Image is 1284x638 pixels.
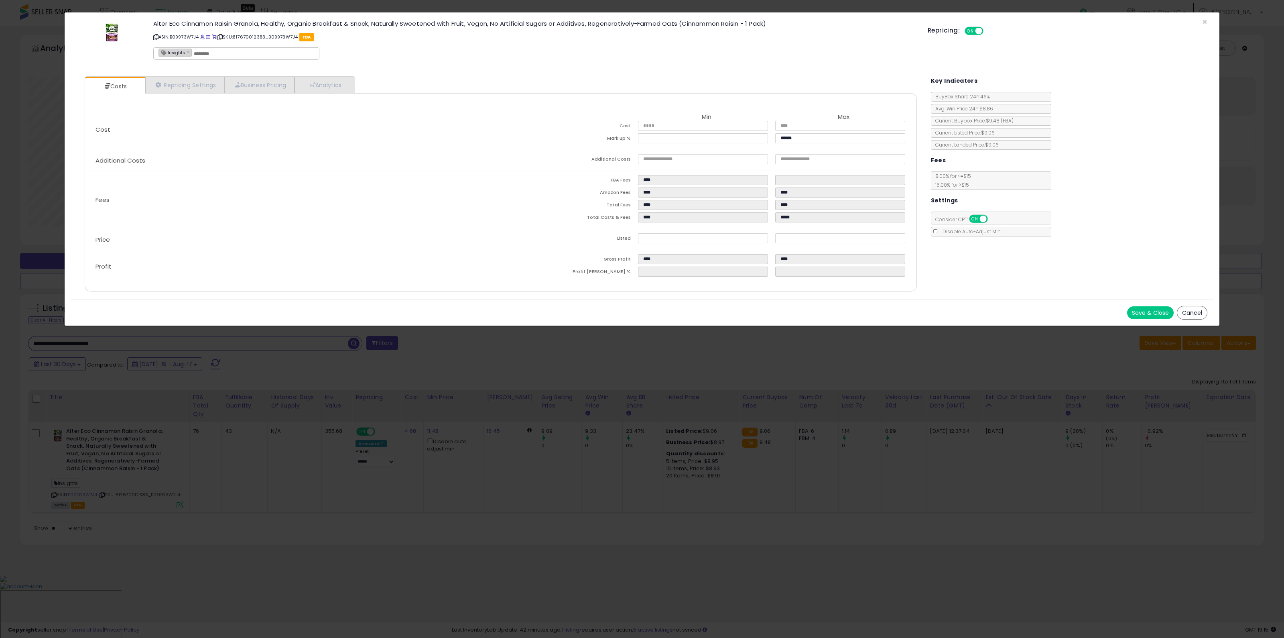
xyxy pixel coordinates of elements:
td: Profit [PERSON_NAME] % [501,267,638,279]
span: FBA [299,33,314,41]
td: Total Fees [501,200,638,212]
span: 8.00 % for <= $15 [931,173,971,188]
span: ON [970,216,980,222]
th: Max [775,114,912,121]
p: Cost [89,126,501,133]
span: Current Landed Price: $9.06 [931,141,999,148]
a: BuyBox page [200,34,205,40]
p: Profit [89,263,501,270]
span: Disable Auto-Adjust Min [939,228,1001,235]
span: Current Buybox Price: [931,117,1014,124]
td: FBA Fees [501,175,638,188]
h5: Settings [931,196,958,206]
span: ( FBA ) [1001,117,1014,124]
span: Insights [159,49,185,56]
a: All offer listings [206,34,210,40]
span: BuyBox Share 24h: 46% [931,93,990,100]
h5: Fees [931,155,946,165]
td: Gross Profit [501,254,638,267]
td: Additional Costs [501,154,638,167]
span: OFF [982,28,995,35]
a: Analytics [295,77,354,93]
span: OFF [986,216,999,222]
td: Total Costs & Fees [501,212,638,225]
span: Consider CPT: [931,216,998,223]
h5: Repricing: [928,27,960,34]
img: 413A8pIgriL._SL60_.jpg [102,20,122,45]
button: Save & Close [1127,306,1174,319]
p: Price [89,236,501,243]
button: Cancel [1177,306,1207,320]
a: Costs [85,78,144,94]
span: ON [965,28,975,35]
a: Your listing only [212,34,216,40]
td: Mark up % [501,133,638,146]
span: 15.00 % for > $15 [931,181,969,188]
a: Business Pricing [225,77,295,93]
td: Listed [501,233,638,246]
p: Additional Costs [89,157,501,164]
span: × [1202,16,1207,28]
th: Min [638,114,775,121]
a: Repricing Settings [145,77,225,93]
td: Amazon Fees [501,188,638,200]
span: Avg. Win Price 24h: $8.86 [931,105,993,112]
h5: Key Indicators [931,76,978,86]
td: Cost [501,121,638,133]
a: × [187,48,192,55]
p: ASIN: B09973W7J4 | SKU: 817670012383_B09973W7J4 [153,31,916,43]
span: Current Listed Price: $9.06 [931,129,995,136]
h3: Alter Eco Cinnamon Raisin Granola, Healthy, Organic Breakfast & Snack, Naturally Sweetened with F... [153,20,916,26]
span: $9.48 [986,117,1014,124]
p: Fees [89,197,501,203]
